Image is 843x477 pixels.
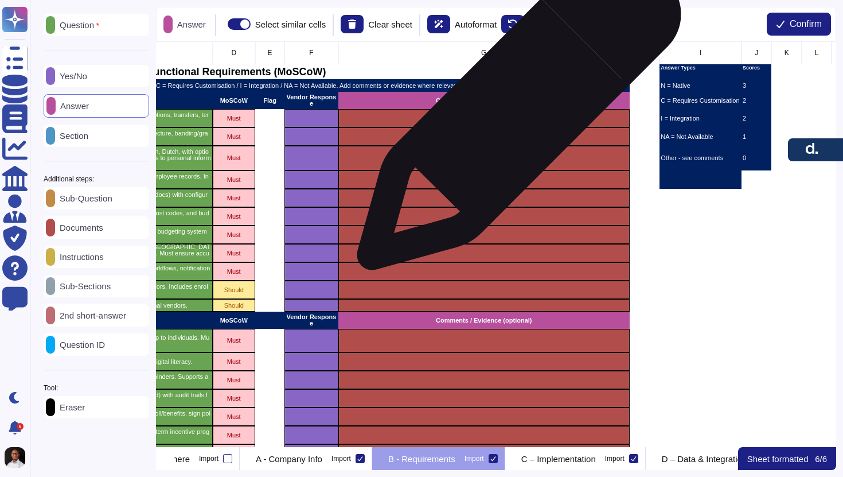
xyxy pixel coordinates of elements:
p: 0 [743,155,770,161]
p: 2 [743,115,770,122]
p: Must [214,377,253,383]
p: 2 [743,98,770,104]
p: Comments / Evidence (optional) [339,98,628,104]
span: I [700,49,701,56]
p: Should [214,287,253,293]
p: Should [214,303,253,309]
p: D – Data & Integration [662,455,747,463]
p: N = Native [661,83,740,89]
div: Import [465,455,484,462]
p: Must [214,432,253,439]
p: Scores [743,65,770,71]
button: user [2,445,33,470]
div: Import [605,455,625,462]
div: Import [199,455,218,462]
p: Answer Types [661,65,740,71]
button: Confirm [767,13,831,36]
p: 6 / 6 [815,455,827,463]
p: Must [214,134,253,140]
p: NA = Not Available [661,134,740,140]
p: Instructions [55,253,104,261]
p: Sheet formatted [747,455,809,463]
div: grid [156,41,836,447]
span: G [481,49,486,56]
p: I = Integration [661,115,740,122]
p: Must [214,359,253,365]
p: MoSCoW [214,98,254,104]
p: Documents [55,223,103,232]
p: Tool: [44,385,58,391]
p: Must [214,155,253,161]
p: Eraser [55,403,85,412]
p: Comments / Evidence (optional) [339,317,628,324]
p: 3 [743,83,770,89]
p: Must [214,177,253,183]
p: Must [214,115,253,122]
p: Sub-Question [55,194,112,203]
div: Select similar cells [255,20,326,29]
span: E [267,49,272,56]
p: Must [214,250,253,257]
p: Must [214,269,253,275]
p: Question ID [55,340,105,349]
p: Autoformat [455,20,497,29]
p: 2nd short-answer [55,311,126,320]
p: Sub-Sections [55,282,111,290]
p: 1 [743,134,770,140]
p: Vendor Response [286,94,337,107]
span: K [784,49,789,56]
span: J [755,49,758,56]
p: Answer [173,20,206,29]
span: Confirm [790,20,822,29]
p: Vendor Response [286,314,337,327]
span: F [309,49,313,56]
span: L [815,49,819,56]
p: C – Implementation [521,455,596,463]
span: D [231,49,236,56]
p: Must [214,395,253,402]
p: Must [214,414,253,420]
p: Question [55,21,99,30]
p: B - Requirements [388,455,455,463]
img: user [5,447,25,468]
p: C = Requires Customisation [661,98,740,104]
p: Must [214,232,253,238]
p: Section [55,131,88,140]
p: Must [214,195,253,201]
p: Additional steps: [44,176,94,183]
p: Yes/No [55,72,87,80]
div: 6 [17,423,24,430]
p: Must [214,338,253,344]
p: A - Company Info [256,455,322,463]
p: Clear sheet [368,20,412,29]
p: Flag [256,98,284,104]
div: Import [331,455,351,462]
p: Must [214,214,253,220]
p: Answer [56,102,89,110]
p: MoSCoW [214,317,254,324]
span: H [642,49,647,56]
p: Other - see comments [661,155,740,161]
